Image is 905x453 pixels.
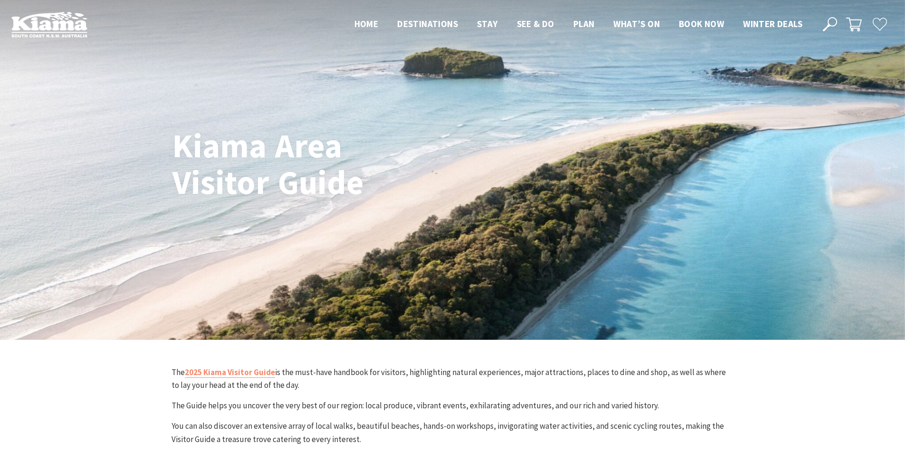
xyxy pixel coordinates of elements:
span: Book now [679,18,724,29]
span: Winter Deals [743,18,802,29]
span: Home [354,18,379,29]
span: See & Do [517,18,554,29]
p: The Guide helps you uncover the very best of our region: local produce, vibrant events, exhilarat... [171,399,734,412]
p: The is the must-have handbook for visitors, highlighting natural experiences, major attractions, ... [171,366,734,392]
p: You can also discover an extensive array of local walks, beautiful beaches, hands-on workshops, i... [171,420,734,445]
img: Kiama Logo [11,11,87,38]
span: Destinations [397,18,458,29]
nav: Main Menu [345,17,812,32]
h1: Kiama Area Visitor Guide [172,127,441,201]
span: Plan [573,18,595,29]
span: Stay [477,18,498,29]
a: 2025 Kiama Visitor Guide [185,367,275,378]
span: What’s On [613,18,660,29]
